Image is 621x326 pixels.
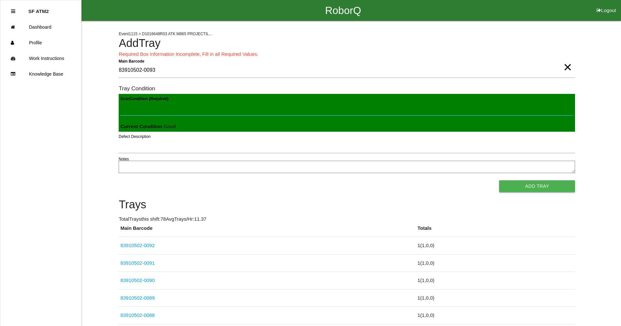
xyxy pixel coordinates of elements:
div: Close [11,4,15,19]
label: Defect Description [119,134,151,140]
td: 1 ( 1 , 0 , 0 ) [416,289,575,307]
b: Scan Condition (Required) [120,96,169,101]
th: Totals [416,225,575,237]
p: Total Trays this shift: 78 Avg Trays /Hr: 11.37 [119,215,575,223]
td: 1 ( 1 , 0 , 0 ) [416,237,575,255]
b: Current Condition [120,124,162,129]
button: Add Tray [499,180,575,192]
a: 83910502-0091 [120,260,155,266]
a: 83910502-0092 [120,243,155,248]
input: Required [119,63,575,78]
span: Clear Input [563,54,572,67]
h4: Trays [119,199,575,211]
span: Event 1115 > D1016648R03 ATK M865 PROJECTIL... [119,32,212,36]
a: Work Instructions [0,51,81,66]
label: Notes [119,156,129,162]
b: Main Barcode [119,59,144,63]
a: Dashboard [0,19,81,35]
p: SF ATM2 [28,4,49,14]
td: 1 ( 1 , 0 , 0 ) [416,272,575,289]
a: 83910502-0088 [120,312,155,318]
a: Knowledge Base [0,66,81,82]
span: : Good [120,124,175,129]
p: Required Box Information Incomplete, Fill in all Required Values. [119,51,575,58]
h6: Tray Condition [119,85,575,92]
h4: Add Tray [119,37,575,50]
td: 1 ( 1 , 0 , 0 ) [416,254,575,272]
a: 83910502-0090 [120,277,155,283]
th: Main Barcode [119,225,416,237]
a: 83910502-0089 [120,295,155,301]
td: 1 ( 1 , 0 , 0 ) [416,307,575,324]
a: Profile [0,35,81,51]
